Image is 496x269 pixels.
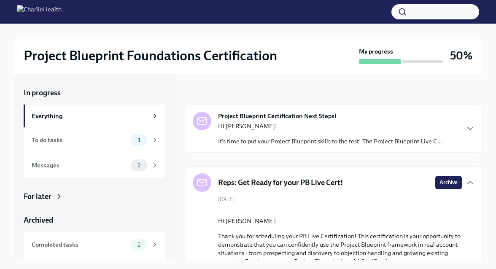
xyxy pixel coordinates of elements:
[218,112,337,120] strong: Project Blueprint Certification Next Steps!
[24,105,165,127] a: Everything
[133,137,146,143] span: 1
[439,178,458,187] span: Archive
[218,137,442,145] p: It's time to put your Project Blueprint skills to the test! The Project Blueprint Live C...
[359,47,393,56] strong: My progress
[218,178,343,188] h5: Reps: Get Ready for your PB Live Cert!
[218,122,442,130] p: Hi [PERSON_NAME]!
[218,217,462,225] p: Hi [PERSON_NAME]!
[450,48,472,63] h3: 50%
[24,47,277,64] h2: Project Blueprint Foundations Certification
[24,191,165,202] a: For later
[24,127,165,153] a: To do tasks1
[32,135,127,145] div: To do tasks
[24,153,165,178] a: Messages2
[24,215,165,225] a: Archived
[24,232,165,257] a: Completed tasks2
[132,242,146,248] span: 2
[32,111,148,121] div: Everything
[32,161,127,170] div: Messages
[435,176,462,189] button: Archive
[24,191,51,202] div: For later
[132,162,146,169] span: 2
[32,240,127,249] div: Completed tasks
[218,232,462,266] p: Thank you for scheduling your PB Live Certification! This certification is your opportunity to de...
[24,88,165,98] a: In progress
[17,5,62,19] img: CharlieHealth
[186,88,223,98] div: In progress
[218,195,235,203] span: [DATE]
